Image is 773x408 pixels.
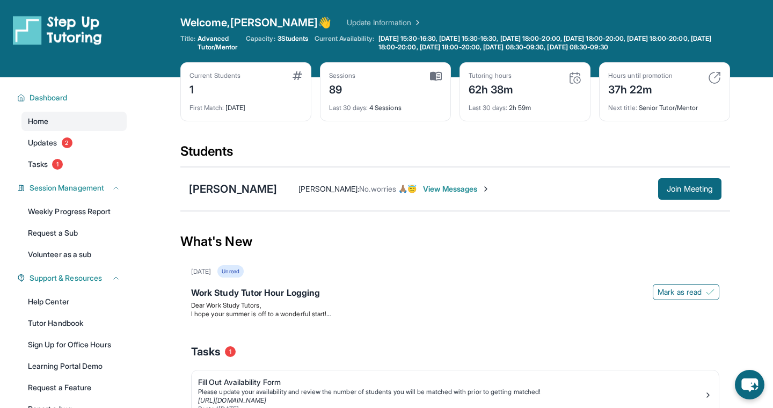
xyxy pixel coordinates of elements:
[469,71,514,80] div: Tutoring hours
[191,267,211,276] div: [DATE]
[30,92,68,103] span: Dashboard
[13,15,102,45] img: logo
[469,104,507,112] span: Last 30 days :
[225,346,236,357] span: 1
[667,186,713,192] span: Join Meeting
[21,292,127,311] a: Help Center
[198,34,239,52] span: Advanced Tutor/Mentor
[21,356,127,376] a: Learning Portal Demo
[21,133,127,152] a: Updates2
[217,265,243,278] div: Unread
[189,104,224,112] span: First Match :
[25,273,120,283] button: Support & Resources
[411,17,422,28] img: Chevron Right
[191,286,719,301] div: Work Study Tutor Hour Logging
[608,80,673,97] div: 37h 22m
[21,245,127,264] a: Volunteer as a sub
[708,71,721,84] img: card
[329,104,368,112] span: Last 30 days :
[30,183,104,193] span: Session Management
[62,137,72,148] span: 2
[191,310,331,318] span: I hope your summer is off to a wonderful start!
[329,71,356,80] div: Sessions
[28,137,57,148] span: Updates
[21,155,127,174] a: Tasks1
[21,112,127,131] a: Home
[735,370,764,399] button: chat-button
[658,287,702,297] span: Mark as read
[189,71,240,80] div: Current Students
[52,159,63,170] span: 1
[191,344,221,359] span: Tasks
[293,71,302,80] img: card
[28,159,48,170] span: Tasks
[378,34,728,52] span: [DATE] 15:30-16:30, [DATE] 15:30-16:30, [DATE] 18:00-20:00, [DATE] 18:00-20:00, [DATE] 18:00-20:0...
[706,288,714,296] img: Mark as read
[21,378,127,397] a: Request a Feature
[329,80,356,97] div: 89
[189,80,240,97] div: 1
[28,116,48,127] span: Home
[608,71,673,80] div: Hours until promotion
[180,143,730,166] div: Students
[568,71,581,84] img: card
[315,34,374,52] span: Current Availability:
[189,181,277,196] div: [PERSON_NAME]
[25,92,120,103] button: Dashboard
[198,396,266,404] a: [URL][DOMAIN_NAME]
[278,34,309,43] span: 3 Students
[608,97,721,112] div: Senior Tutor/Mentor
[21,335,127,354] a: Sign Up for Office Hours
[469,80,514,97] div: 62h 38m
[608,104,637,112] span: Next title :
[198,388,704,396] div: Please update your availability and review the number of students you will be matched with prior ...
[191,301,261,309] span: Dear Work Study Tutors,
[246,34,275,43] span: Capacity:
[469,97,581,112] div: 2h 59m
[430,71,442,81] img: card
[30,273,102,283] span: Support & Resources
[180,218,730,265] div: What's New
[482,185,490,193] img: Chevron-Right
[198,377,704,388] div: Fill Out Availability Form
[21,202,127,221] a: Weekly Progress Report
[359,184,417,193] span: No.worries 🙏🏽😇
[298,184,359,193] span: [PERSON_NAME] :
[376,34,730,52] a: [DATE] 15:30-16:30, [DATE] 15:30-16:30, [DATE] 18:00-20:00, [DATE] 18:00-20:00, [DATE] 18:00-20:0...
[653,284,719,300] button: Mark as read
[180,34,195,52] span: Title:
[25,183,120,193] button: Session Management
[21,314,127,333] a: Tutor Handbook
[21,223,127,243] a: Request a Sub
[180,15,332,30] span: Welcome, [PERSON_NAME] 👋
[329,97,442,112] div: 4 Sessions
[347,17,422,28] a: Update Information
[189,97,302,112] div: [DATE]
[658,178,721,200] button: Join Meeting
[423,184,490,194] span: View Messages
